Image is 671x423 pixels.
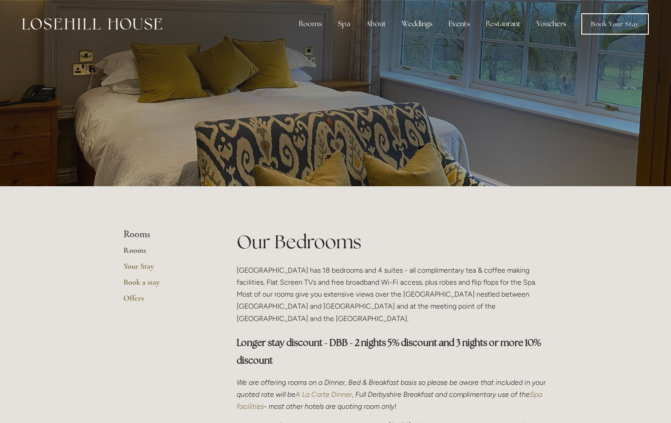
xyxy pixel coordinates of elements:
a: Rooms [123,245,208,261]
li: Rooms [123,229,208,240]
em: - most other hotels are quoting room only! [264,402,397,411]
div: Restaurant [479,15,528,33]
p: [GEOGRAPHIC_DATA] has 18 bedrooms and 4 suites - all complimentary tea & coffee making facilities... [237,264,548,325]
div: Events [441,15,477,33]
h1: Our Bedrooms [237,229,548,255]
a: A La Carte Dinner [295,390,352,399]
div: Weddings [395,15,440,33]
em: We are offering rooms on a Dinner, Bed & Breakfast basis so please be aware that included in your... [237,378,548,399]
a: Book a stay [123,277,208,293]
a: Offers [123,293,208,309]
a: Vouchers [529,15,573,33]
strong: Longer stay discount - DBB - 2 nights 5% discount and 3 nights or more 10% discount [237,337,543,366]
div: About [359,15,393,33]
div: Rooms [292,15,329,33]
img: Losehill House [22,18,162,30]
em: , Full Derbyshire Breakfast and complimentary use of the [352,390,530,399]
a: Your Stay [123,261,208,277]
div: Spa [331,15,357,33]
a: Book Your Stay [581,13,649,35]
